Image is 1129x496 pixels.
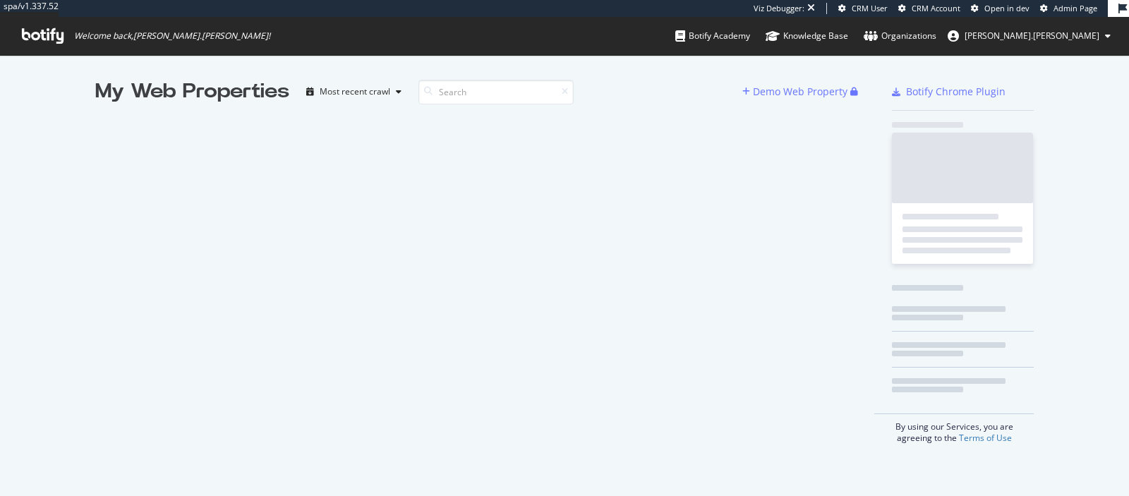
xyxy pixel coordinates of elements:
div: Botify Chrome Plugin [906,85,1006,99]
a: Botify Chrome Plugin [892,85,1006,99]
span: CRM Account [912,3,960,13]
span: CRM User [852,3,888,13]
a: CRM Account [898,3,960,14]
div: Organizations [864,29,936,43]
span: Open in dev [984,3,1030,13]
div: Most recent crawl [320,87,390,96]
span: Welcome back, [PERSON_NAME].[PERSON_NAME] ! [74,30,270,42]
div: Viz Debugger: [754,3,804,14]
a: Open in dev [971,3,1030,14]
a: Demo Web Property [742,85,850,97]
div: By using our Services, you are agreeing to the [874,413,1034,444]
a: Admin Page [1040,3,1097,14]
span: guillaume.roffe [965,30,1099,42]
div: Demo Web Property [753,85,847,99]
a: CRM User [838,3,888,14]
input: Search [418,80,574,104]
div: Knowledge Base [766,29,848,43]
button: Demo Web Property [742,80,850,103]
a: Terms of Use [959,432,1012,444]
div: Botify Academy [675,29,750,43]
a: Knowledge Base [766,17,848,55]
a: Organizations [864,17,936,55]
div: My Web Properties [95,78,289,106]
button: Most recent crawl [301,80,407,103]
button: [PERSON_NAME].[PERSON_NAME] [936,25,1122,47]
a: Botify Academy [675,17,750,55]
span: Admin Page [1053,3,1097,13]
